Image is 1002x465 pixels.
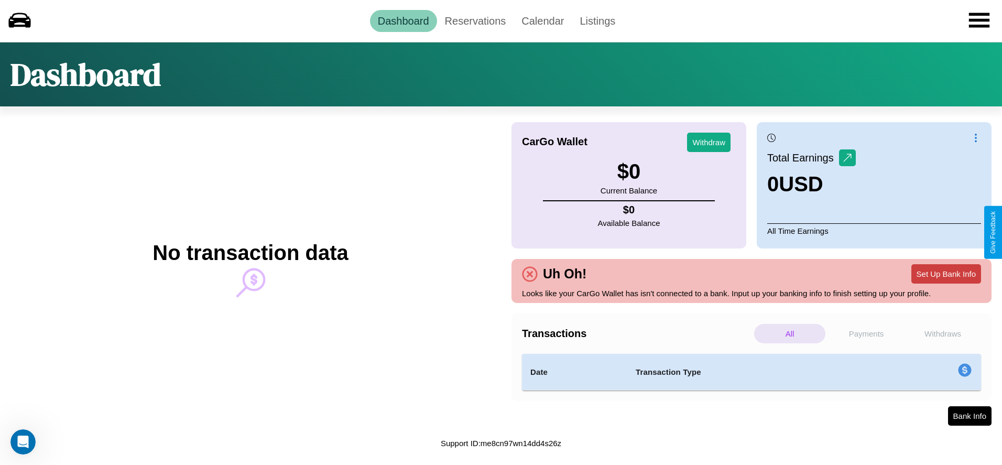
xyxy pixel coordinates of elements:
[10,429,36,455] iframe: Intercom live chat
[598,216,660,230] p: Available Balance
[948,406,992,426] button: Bank Info
[530,366,619,379] h4: Date
[522,328,751,340] h4: Transactions
[767,172,856,196] h3: 0 USD
[522,286,981,300] p: Looks like your CarGo Wallet has isn't connected to a bank. Input up your banking info to finish ...
[441,436,561,450] p: Support ID: me8cn97wn14dd4s26z
[538,266,592,282] h4: Uh Oh!
[437,10,514,32] a: Reservations
[10,53,161,96] h1: Dashboard
[514,10,572,32] a: Calendar
[572,10,623,32] a: Listings
[370,10,437,32] a: Dashboard
[601,160,657,183] h3: $ 0
[754,324,825,343] p: All
[989,211,997,254] div: Give Feedback
[767,148,839,167] p: Total Earnings
[153,241,348,265] h2: No transaction data
[636,366,873,379] h4: Transaction Type
[598,204,660,216] h4: $ 0
[601,183,657,198] p: Current Balance
[911,264,981,284] button: Set Up Bank Info
[522,354,981,391] table: simple table
[907,324,978,343] p: Withdraws
[522,136,587,148] h4: CarGo Wallet
[831,324,902,343] p: Payments
[687,133,731,152] button: Withdraw
[767,223,981,238] p: All Time Earnings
